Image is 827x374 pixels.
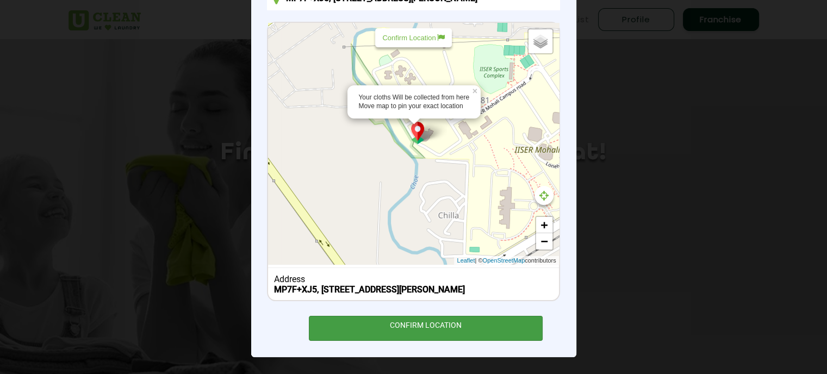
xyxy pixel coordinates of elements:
[309,316,543,340] div: CONFIRM LOCATION
[358,93,470,111] div: Your cloths Will be collected from here Move map to pin your exact location
[536,217,552,233] a: Zoom in
[274,284,465,295] b: MP7F+XJ5, [STREET_ADDRESS][PERSON_NAME]
[274,274,553,284] div: Address
[457,256,475,265] a: Leaflet
[382,34,444,42] p: Confirm Location
[536,233,552,250] a: Zoom out
[528,29,552,53] a: Layers
[454,256,558,265] div: | © contributors
[471,85,481,93] a: ×
[482,256,525,265] a: OpenStreetMap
